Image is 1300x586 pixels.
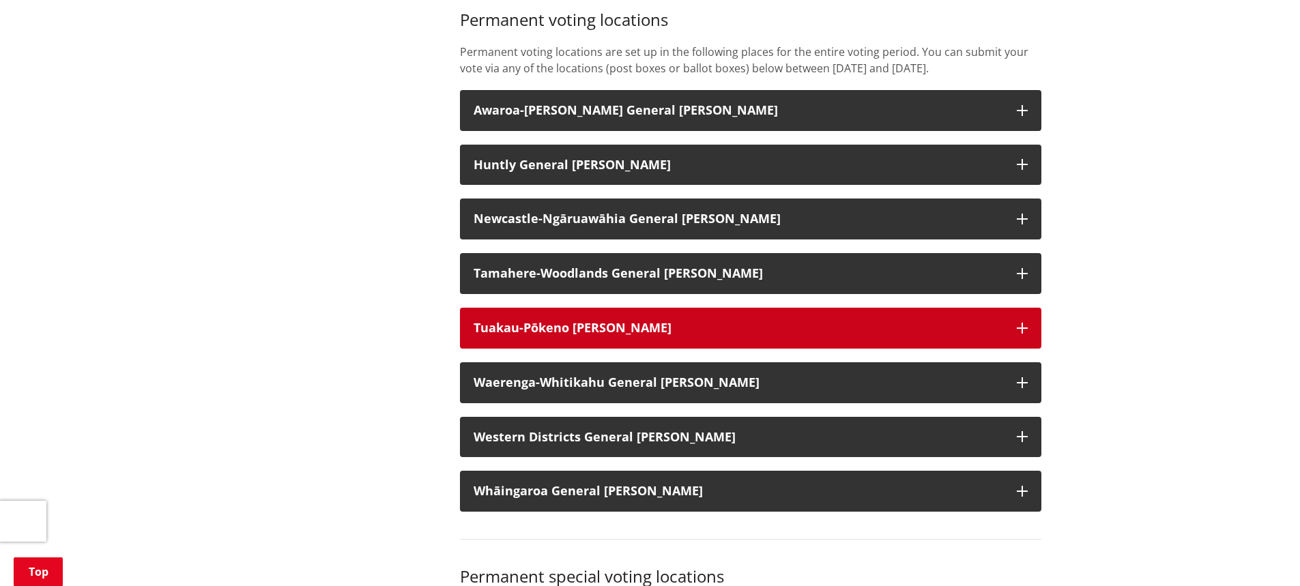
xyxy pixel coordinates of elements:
h3: Huntly General [PERSON_NAME] [474,158,1003,172]
h3: Tuakau-Pōkeno [PERSON_NAME] [474,321,1003,335]
strong: Whāingaroa General [PERSON_NAME] [474,482,703,499]
button: Tuakau-Pōkeno [PERSON_NAME] [460,308,1041,349]
strong: Tamahere-Woodlands General [PERSON_NAME] [474,265,763,281]
button: Western Districts General [PERSON_NAME] [460,417,1041,458]
button: Waerenga-Whitikahu General [PERSON_NAME] [460,362,1041,403]
button: Huntly General [PERSON_NAME] [460,145,1041,186]
button: Whāingaroa General [PERSON_NAME] [460,471,1041,512]
strong: Newcastle-Ngāruawāhia General [PERSON_NAME] [474,210,781,226]
button: Newcastle-Ngāruawāhia General [PERSON_NAME] [460,199,1041,239]
a: Top [14,557,63,586]
h3: Awaroa-[PERSON_NAME] General [PERSON_NAME] [474,104,1003,117]
p: Permanent voting locations are set up in the following places for the entire voting period. You c... [460,44,1041,76]
strong: Western Districts General [PERSON_NAME] [474,428,736,445]
button: Tamahere-Woodlands General [PERSON_NAME] [460,253,1041,294]
strong: Waerenga-Whitikahu General [PERSON_NAME] [474,374,760,390]
button: Awaroa-[PERSON_NAME] General [PERSON_NAME] [460,90,1041,131]
h3: Permanent voting locations [460,10,1041,30]
iframe: Messenger Launcher [1237,529,1286,578]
